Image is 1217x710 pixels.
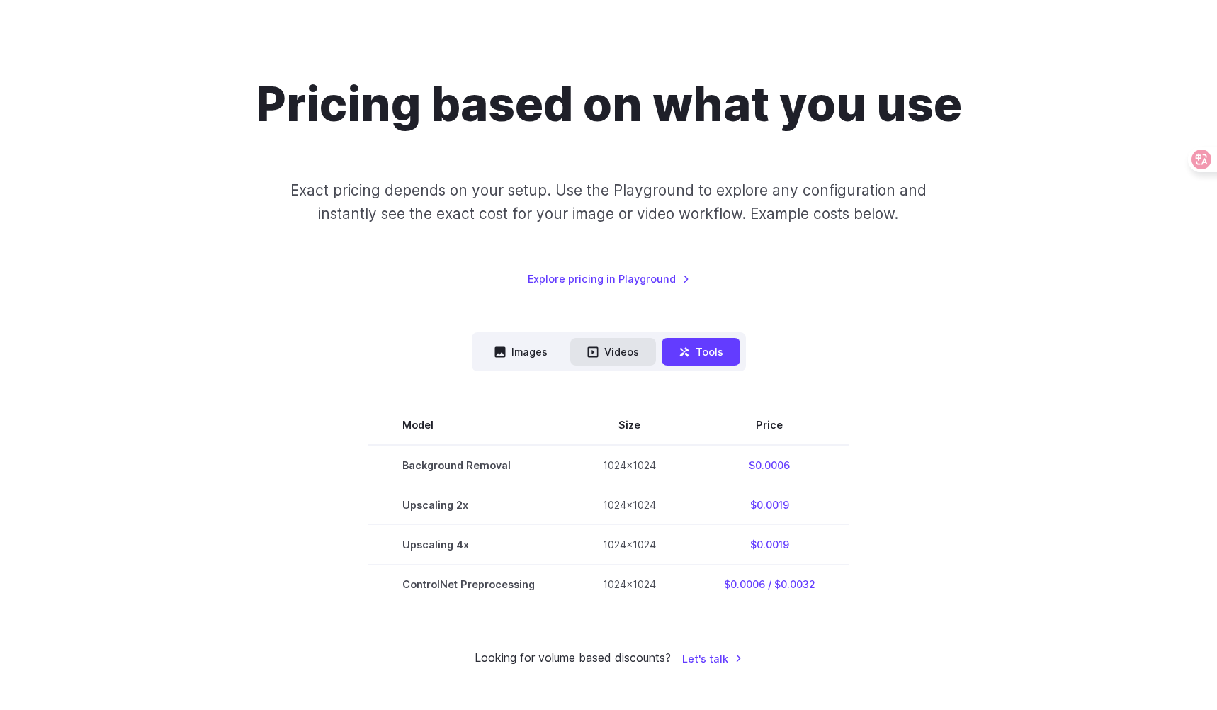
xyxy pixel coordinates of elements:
td: 1024x1024 [569,485,690,525]
button: Images [477,338,565,366]
td: 1024x1024 [569,445,690,485]
p: Exact pricing depends on your setup. Use the Playground to explore any configuration and instantl... [264,179,953,226]
td: Background Removal [368,445,569,485]
th: Price [690,405,849,445]
td: ControlNet Preprocessing [368,565,569,604]
td: 1024x1024 [569,525,690,565]
th: Size [569,405,690,445]
button: Tools [662,338,740,366]
td: 1024x1024 [569,565,690,604]
button: Videos [570,338,656,366]
td: $0.0019 [690,485,849,525]
td: Upscaling 2x [368,485,569,525]
td: $0.0006 / $0.0032 [690,565,849,604]
small: Looking for volume based discounts? [475,649,671,667]
td: $0.0019 [690,525,849,565]
a: Let's talk [682,650,742,667]
a: Explore pricing in Playground [528,271,690,287]
h1: Pricing based on what you use [256,77,962,133]
th: Model [368,405,569,445]
td: Upscaling 4x [368,525,569,565]
td: $0.0006 [690,445,849,485]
